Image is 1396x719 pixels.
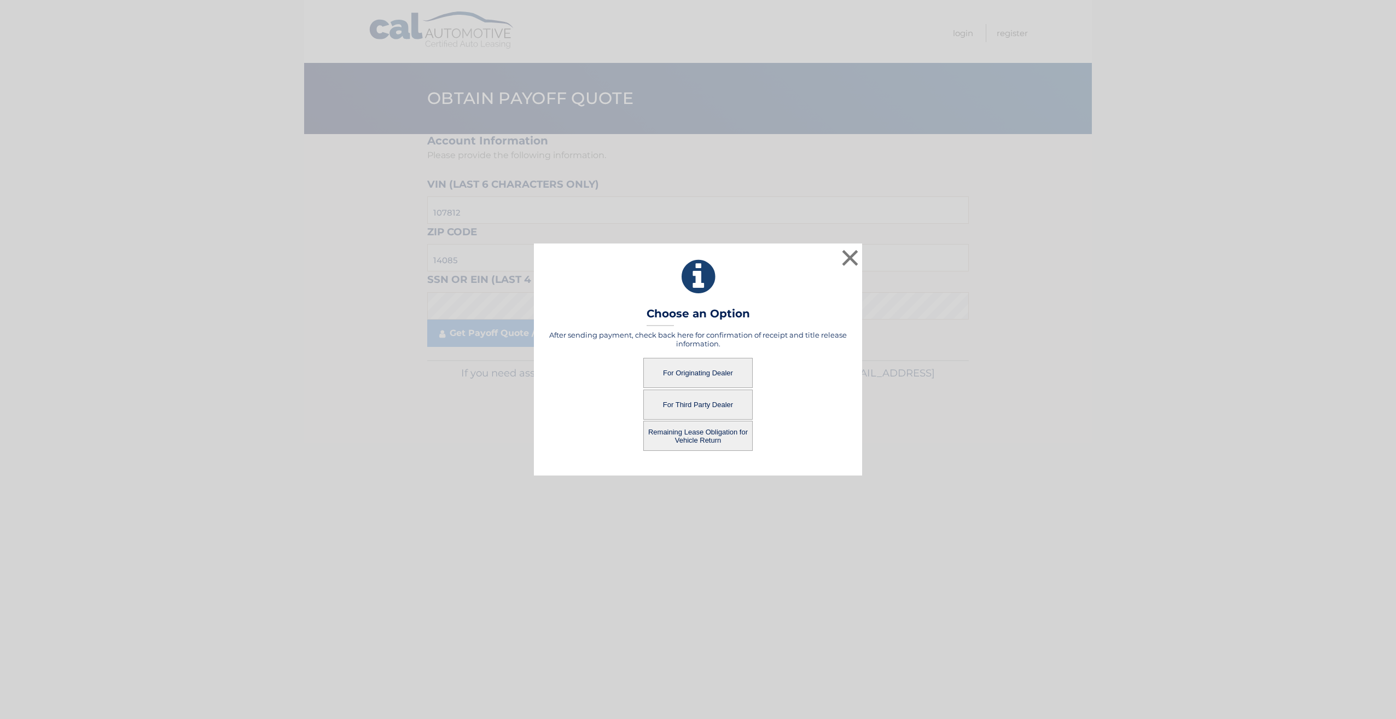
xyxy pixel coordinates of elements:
h3: Choose an Option [647,307,750,326]
button: Remaining Lease Obligation for Vehicle Return [643,421,753,451]
button: × [839,247,861,269]
button: For Third Party Dealer [643,390,753,420]
h5: After sending payment, check back here for confirmation of receipt and title release information. [548,330,848,348]
button: For Originating Dealer [643,358,753,388]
